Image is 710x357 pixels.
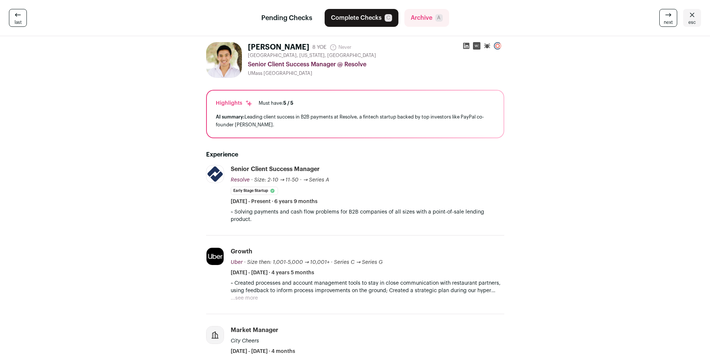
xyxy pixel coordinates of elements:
[659,9,677,27] a: next
[331,259,332,266] span: ·
[15,19,22,25] span: last
[231,247,252,256] div: Growth
[435,14,443,22] span: A
[283,101,293,105] span: 5 / 5
[231,208,504,223] p: ~ Solving payments and cash flow problems for B2B companies of all sizes with a point-of-sale len...
[216,99,253,107] div: Highlights
[231,177,250,183] span: Resolve
[206,150,504,159] h2: Experience
[231,348,295,355] span: [DATE] - [DATE] · 4 months
[334,260,383,265] span: Series C → Series G
[231,279,504,294] p: ~ Created processes and account management tools to stay in close communication with restaurant p...
[248,42,309,53] h1: [PERSON_NAME]
[206,42,242,78] img: 1a71f08340ec7cd25ff9a076e5a8b8aa9be427c0e15e4d26fd25b74af6578be5
[303,177,329,183] span: → Series A
[231,269,314,277] span: [DATE] - [DATE] · 4 years 5 months
[688,19,696,25] span: esc
[261,13,312,23] span: Pending Checks
[206,326,224,344] img: company-logo-placeholder-414d4e2ec0e2ddebbe968bf319fdfe5acfe0c9b87f798d344e800bc9a89632a0.png
[325,9,398,27] button: Complete ChecksC
[231,198,318,205] span: [DATE] - Present · 6 years 9 months
[231,187,278,195] li: Early Stage Startup
[248,60,504,69] div: Senior Client Success Manager @ Resolve
[231,165,320,173] div: Senior Client Success Manager
[231,326,278,334] div: Market Manager
[248,70,504,76] div: UMass [GEOGRAPHIC_DATA]
[683,9,701,27] a: esc
[300,176,302,184] span: ·
[251,177,299,183] span: · Size: 2-10 → 11-50
[664,19,673,25] span: next
[329,44,351,51] span: Never
[231,338,259,344] span: City Cheers
[259,100,293,106] div: Must have:
[231,294,258,302] button: ...see more
[244,260,330,265] span: · Size then: 1,001-5,000 → 10,001+
[385,14,392,22] span: C
[206,248,224,265] img: 046b842221cc5920251103cac33a6ce6d47e344b59eb72f0d26ba0bb907e91bb.jpg
[231,260,243,265] span: Uber
[312,44,326,51] div: 8 YOE
[404,9,449,27] button: ArchiveA
[248,53,376,59] span: [GEOGRAPHIC_DATA], [US_STATE], [GEOGRAPHIC_DATA]
[206,165,224,183] img: 19db3bbe399761d5ac7635adfe36684c2522be66131259577b971397c0f2a3a9.png
[216,114,244,119] span: AI summary:
[216,113,495,129] div: Leading client success in B2B payments at Resolve, a fintech startup backed by top investors like...
[9,9,27,27] a: last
